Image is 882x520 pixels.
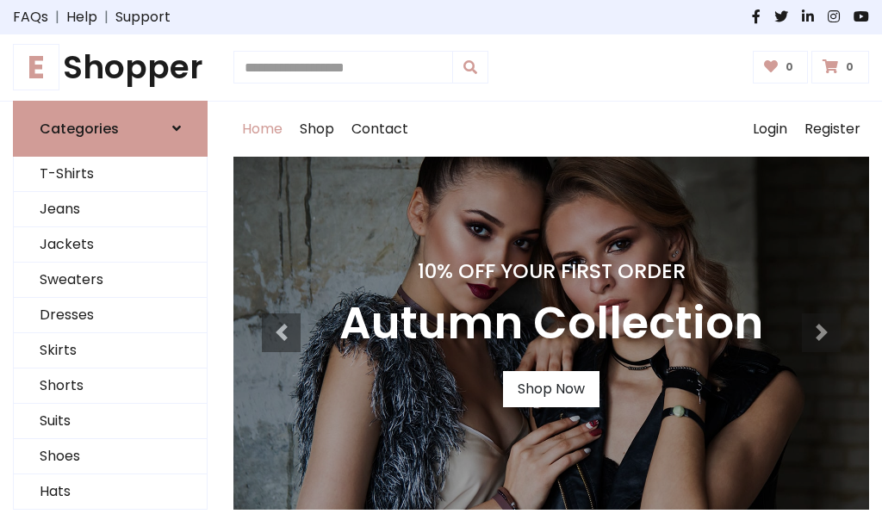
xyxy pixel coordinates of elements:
[842,59,858,75] span: 0
[14,404,207,439] a: Suits
[503,371,599,407] a: Shop Now
[14,474,207,510] a: Hats
[744,102,796,157] a: Login
[339,259,763,283] h4: 10% Off Your First Order
[66,7,97,28] a: Help
[796,102,869,157] a: Register
[13,44,59,90] span: E
[97,7,115,28] span: |
[781,59,798,75] span: 0
[14,333,207,368] a: Skirts
[40,121,119,137] h6: Categories
[14,368,207,404] a: Shorts
[13,101,208,157] a: Categories
[339,297,763,350] h3: Autumn Collection
[115,7,171,28] a: Support
[14,157,207,192] a: T-Shirts
[13,48,208,87] a: EShopper
[233,102,291,157] a: Home
[811,51,869,84] a: 0
[48,7,66,28] span: |
[14,263,207,298] a: Sweaters
[13,7,48,28] a: FAQs
[291,102,343,157] a: Shop
[14,298,207,333] a: Dresses
[14,192,207,227] a: Jeans
[13,48,208,87] h1: Shopper
[753,51,809,84] a: 0
[14,439,207,474] a: Shoes
[14,227,207,263] a: Jackets
[343,102,417,157] a: Contact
